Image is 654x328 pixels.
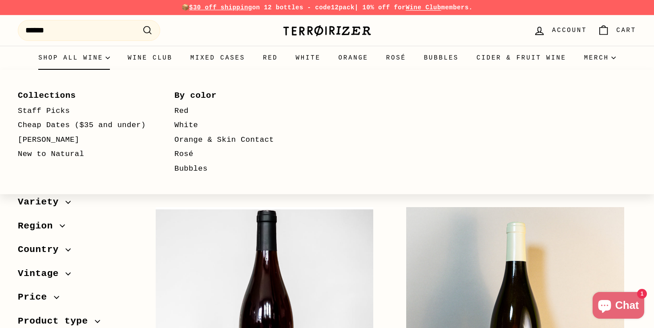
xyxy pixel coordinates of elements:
a: Cart [592,17,642,44]
button: Variety [18,192,129,216]
a: Collections [18,88,149,104]
p: 📦 on 12 bottles - code | 10% off for members. [18,3,636,12]
button: Country [18,240,129,264]
a: Rosé [377,46,415,70]
button: Price [18,288,129,312]
span: Vintage [18,266,65,281]
span: Country [18,242,65,257]
a: [PERSON_NAME] [18,133,149,148]
span: $30 off shipping [189,4,252,11]
a: Staff Picks [18,104,149,119]
a: By color [174,88,305,104]
a: Cheap Dates ($35 and under) [18,118,149,133]
a: Bubbles [174,162,305,176]
inbox-online-store-chat: Shopify online store chat [590,292,647,321]
button: Vintage [18,264,129,288]
summary: Merch [575,46,625,70]
a: Red [254,46,287,70]
a: Orange [330,46,377,70]
a: Rosé [174,147,305,162]
summary: Shop all wine [29,46,119,70]
span: Account [552,25,587,35]
a: Red [174,104,305,119]
a: Orange & Skin Contact [174,133,305,148]
a: Wine Club [119,46,182,70]
a: White [287,46,330,70]
a: New to Natural [18,147,149,162]
a: Mixed Cases [182,46,254,70]
a: Account [528,17,592,44]
button: Region [18,216,129,240]
span: Cart [616,25,636,35]
a: Wine Club [406,4,441,11]
span: Region [18,219,60,234]
a: White [174,118,305,133]
a: Cider & Fruit Wine [468,46,575,70]
span: Variety [18,195,65,210]
strong: 12pack [331,4,355,11]
span: Price [18,290,54,305]
a: Bubbles [415,46,468,70]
